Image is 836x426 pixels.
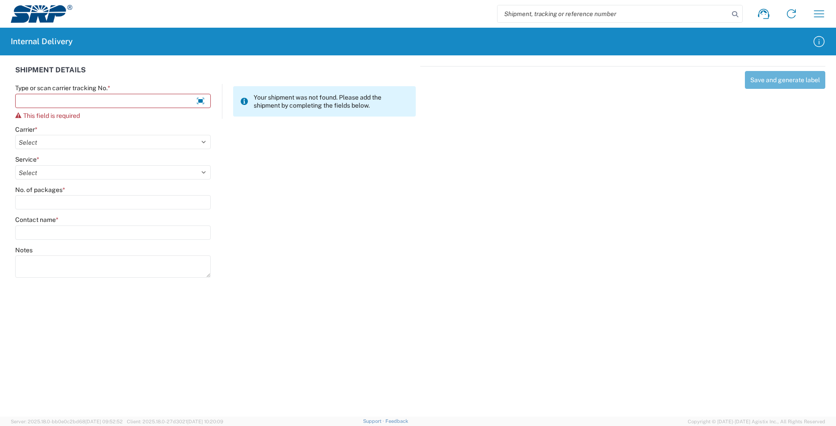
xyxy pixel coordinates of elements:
label: Service [15,155,39,163]
a: Feedback [385,418,408,424]
span: Copyright © [DATE]-[DATE] Agistix Inc., All Rights Reserved [688,418,825,426]
img: srp [11,5,72,23]
span: [DATE] 09:52:52 [85,419,123,424]
span: Server: 2025.18.0-bb0e0c2bd68 [11,419,123,424]
input: Shipment, tracking or reference number [497,5,729,22]
span: [DATE] 10:20:09 [187,419,223,424]
span: Your shipment was not found. Please add the shipment by completing the fields below. [254,93,409,109]
span: This field is required [23,112,80,119]
a: Support [363,418,385,424]
span: Client: 2025.18.0-27d3021 [127,419,223,424]
label: No. of packages [15,186,65,194]
h2: Internal Delivery [11,36,73,47]
div: SHIPMENT DETAILS [15,66,416,84]
label: Type or scan carrier tracking No. [15,84,110,92]
label: Notes [15,246,33,254]
label: Contact name [15,216,59,224]
label: Carrier [15,125,38,134]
